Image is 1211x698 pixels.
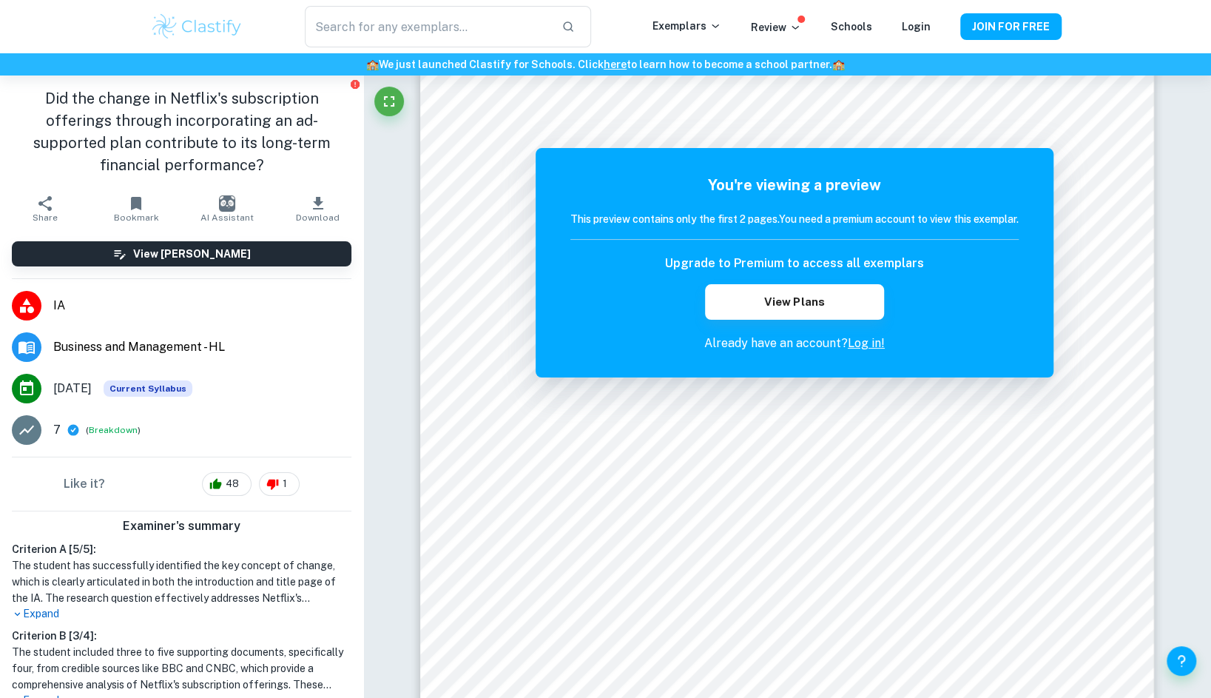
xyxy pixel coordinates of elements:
img: Clastify logo [150,12,244,41]
span: [DATE] [53,380,92,397]
button: JOIN FOR FREE [960,13,1062,40]
button: View Plans [705,284,884,320]
h6: This preview contains only the first 2 pages. You need a premium account to view this exemplar. [570,211,1019,227]
h5: You're viewing a preview [570,174,1019,196]
span: AI Assistant [200,212,254,223]
a: here [604,58,627,70]
button: View [PERSON_NAME] [12,241,351,266]
p: Exemplars [652,18,721,34]
p: Review [751,19,801,36]
button: Breakdown [89,423,138,437]
span: 1 [274,477,295,491]
span: Bookmark [114,212,159,223]
span: IA [53,297,351,315]
a: Schools [831,21,872,33]
span: ( ) [86,423,141,437]
p: Expand [12,606,351,622]
p: Already have an account? [570,335,1019,352]
span: Business and Management - HL [53,338,351,356]
h6: We just launched Clastify for Schools. Click to learn how to become a school partner. [3,56,1208,73]
button: Fullscreen [374,87,404,116]
button: Help and Feedback [1167,646,1196,676]
h6: Upgrade to Premium to access all exemplars [665,255,924,272]
button: Download [272,188,363,229]
h1: The student has successfully identified the key concept of change, which is clearly articulated i... [12,557,351,606]
button: AI Assistant [182,188,273,229]
div: This exemplar is based on the current syllabus. Feel free to refer to it for inspiration/ideas wh... [104,380,192,397]
p: 7 [53,421,61,439]
a: Log in! [848,336,885,350]
span: 48 [217,477,247,491]
div: 48 [202,472,252,496]
span: 🏫 [366,58,379,70]
div: 1 [259,472,300,496]
a: Login [902,21,931,33]
span: Download [296,212,340,223]
h1: The student included three to five supporting documents, specifically four, from credible sources... [12,644,351,693]
span: Share [33,212,58,223]
h6: Like it? [64,475,105,493]
button: Report issue [349,78,360,90]
button: Bookmark [91,188,182,229]
span: 🏫 [832,58,845,70]
img: AI Assistant [219,195,235,212]
h6: Criterion A [ 5 / 5 ]: [12,541,351,557]
span: Current Syllabus [104,380,192,397]
h6: Criterion B [ 3 / 4 ]: [12,628,351,644]
h6: Examiner's summary [6,517,357,535]
h1: Did the change in Netflix's subscription offerings through incorporating an ad-supported plan con... [12,87,351,176]
input: Search for any exemplars... [305,6,549,47]
h6: View [PERSON_NAME] [133,246,251,262]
